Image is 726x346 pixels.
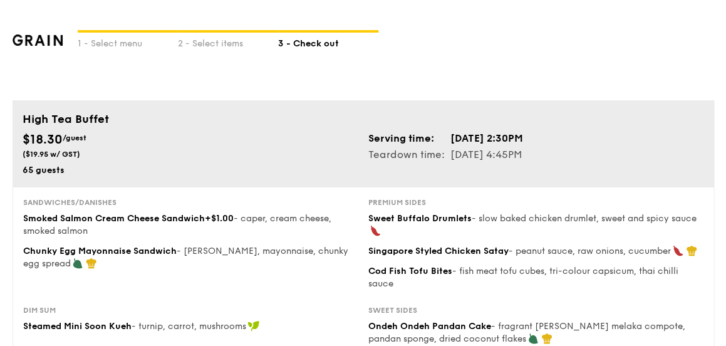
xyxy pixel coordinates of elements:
[368,147,450,163] td: Teardown time:
[368,213,472,224] span: Sweet Buffalo Drumlets
[86,258,97,269] img: icon-chef-hat.a58ddaea.svg
[450,130,524,147] td: [DATE] 2:30PM
[63,134,86,142] span: /guest
[23,132,63,147] span: $18.30
[23,110,704,128] div: High Tea Buffet
[368,197,703,207] div: Premium sides
[23,197,358,207] div: Sandwiches/Danishes
[686,245,697,256] img: icon-chef-hat.a58ddaea.svg
[178,33,278,50] div: 2 - Select items
[23,246,348,269] span: - [PERSON_NAME], mayonnaise, chunky egg spread
[23,246,177,256] span: Chunky Egg Mayonnaise Sandwich
[368,305,703,315] div: Sweet sides
[509,246,671,256] span: - peanut sauce, raw onions, cucumber
[23,213,205,224] span: Smoked Salmon Cream Cheese Sandwich
[541,333,552,344] img: icon-chef-hat.a58ddaea.svg
[368,321,491,332] span: Ondeh Ondeh Pandan Cake
[23,164,358,177] div: 65 guests
[72,258,83,269] img: icon-vegetarian.fe4039eb.svg
[370,225,381,236] img: icon-spicy.37a8142b.svg
[368,246,509,256] span: Singapore Styled Chicken Satay
[368,130,450,147] td: Serving time:
[672,245,683,256] img: icon-spicy.37a8142b.svg
[368,321,685,344] span: - fragrant [PERSON_NAME] melaka compote, pandan sponge, dried coconut flakes
[368,266,452,276] span: Cod Fish Tofu Bites
[78,33,178,50] div: 1 - Select menu
[527,333,539,344] img: icon-vegetarian.fe4039eb.svg
[278,33,378,50] div: 3 - Check out
[472,213,697,224] span: - slow baked chicken drumlet, sweet and spicy sauce
[132,321,246,332] span: - turnip, carrot, mushrooms
[205,213,234,224] span: +$1.00
[23,305,358,315] div: Dim sum
[13,34,63,46] img: grain-logotype.1cdc1e11.png
[247,320,260,332] img: icon-vegan.f8ff3823.svg
[23,150,80,159] span: ($19.95 w/ GST)
[23,321,132,332] span: Steamed Mini Soon Kueh
[450,147,524,163] td: [DATE] 4:45PM
[368,266,678,289] span: - fish meat tofu cubes, tri-colour capsicum, thai chilli sauce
